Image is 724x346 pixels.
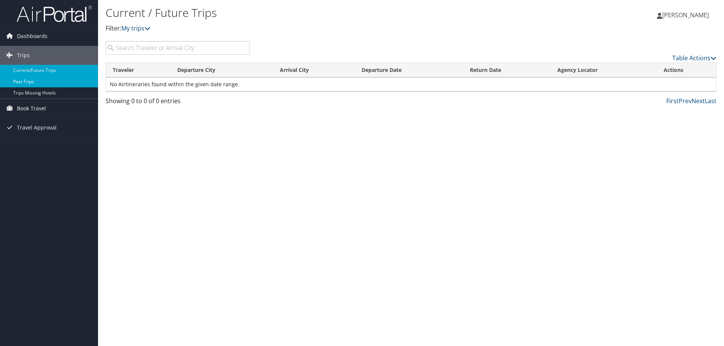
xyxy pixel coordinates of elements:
[106,41,250,55] input: Search Traveler or Arrival City
[121,24,150,32] a: My trips
[705,97,716,105] a: Last
[679,97,692,105] a: Prev
[17,99,46,118] span: Book Travel
[106,5,513,21] h1: Current / Future Trips
[273,63,355,78] th: Arrival City: activate to sort column ascending
[17,46,30,65] span: Trips
[106,96,250,109] div: Showing 0 to 0 of 0 entries
[662,11,709,19] span: [PERSON_NAME]
[657,63,716,78] th: Actions
[17,118,57,137] span: Travel Approval
[170,63,273,78] th: Departure City: activate to sort column ascending
[672,54,716,62] a: Table Actions
[355,63,463,78] th: Departure Date: activate to sort column descending
[106,63,170,78] th: Traveler: activate to sort column ascending
[17,5,92,23] img: airportal-logo.png
[106,78,716,91] td: No Airtineraries found within the given date range.
[692,97,705,105] a: Next
[463,63,551,78] th: Return Date: activate to sort column ascending
[657,4,716,26] a: [PERSON_NAME]
[17,27,48,46] span: Dashboards
[551,63,657,78] th: Agency Locator: activate to sort column ascending
[106,24,513,34] p: Filter:
[666,97,679,105] a: First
